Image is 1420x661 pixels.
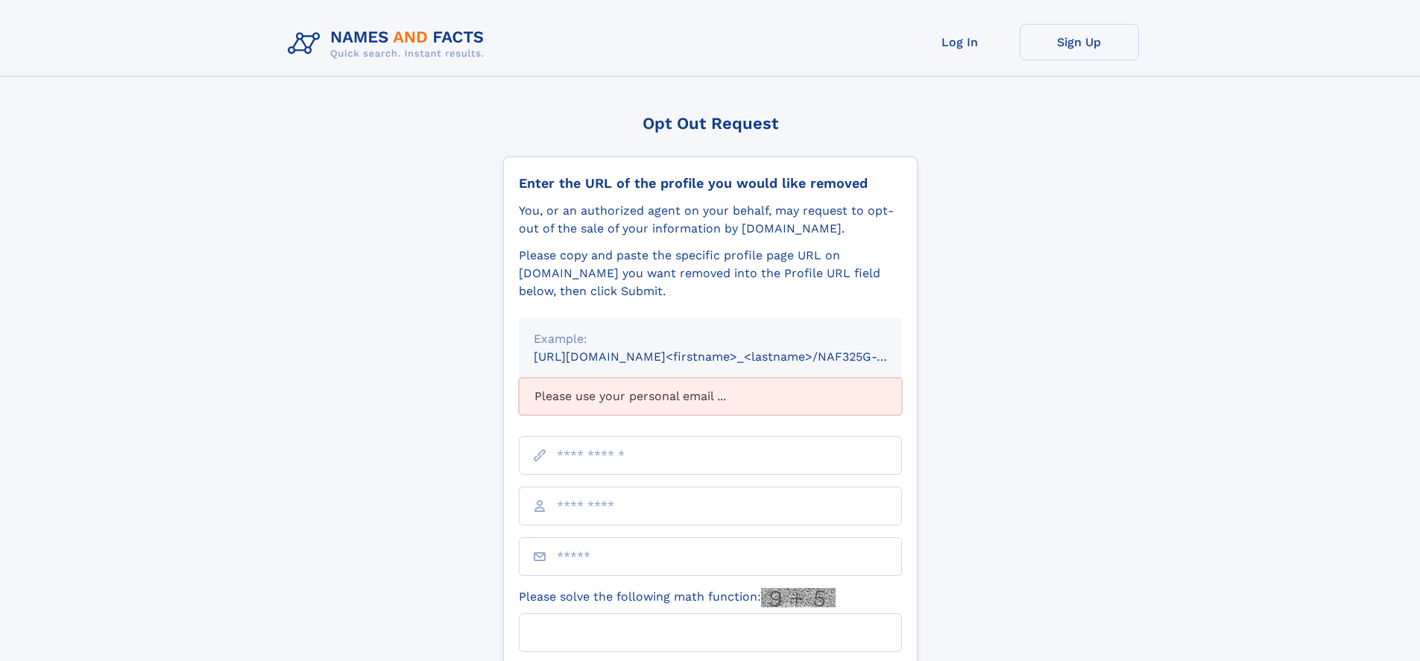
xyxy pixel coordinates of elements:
div: You, or an authorized agent on your behalf, may request to opt-out of the sale of your informatio... [519,202,902,238]
a: Log In [900,24,1020,60]
small: [URL][DOMAIN_NAME]<firstname>_<lastname>/NAF325G-xxxxxxxx [534,350,930,364]
a: Sign Up [1020,24,1139,60]
div: Enter the URL of the profile you would like removed [519,175,902,192]
div: Example: [534,330,887,348]
div: Please use your personal email ... [519,378,902,415]
div: Please copy and paste the specific profile page URL on [DOMAIN_NAME] you want removed into the Pr... [519,247,902,300]
div: Opt Out Request [503,114,918,133]
label: Please solve the following math function: [519,588,836,607]
img: Logo Names and Facts [282,24,496,64]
